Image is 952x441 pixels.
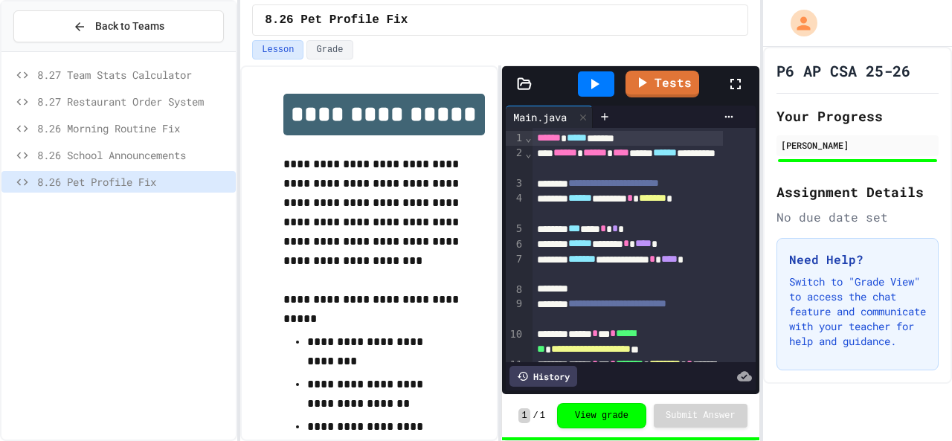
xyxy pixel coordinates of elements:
span: 8.27 Restaurant Order System [37,94,230,109]
div: 2 [506,146,524,176]
h3: Need Help? [789,251,926,268]
button: View grade [557,403,646,428]
h1: P6 AP CSA 25-26 [776,60,910,81]
span: 8.26 Pet Profile Fix [265,11,408,29]
div: 7 [506,252,524,283]
div: 11 [506,358,524,402]
div: Main.java [506,109,574,125]
p: Switch to "Grade View" to access the chat feature and communicate with your teacher for help and ... [789,274,926,349]
div: 10 [506,327,524,358]
div: Main.java [506,106,593,128]
div: History [509,366,577,387]
div: 3 [506,176,524,191]
span: / [533,410,538,422]
div: 4 [506,191,524,222]
span: Submit Answer [666,410,736,422]
div: 6 [506,237,524,252]
div: No due date set [776,208,939,226]
h2: Assignment Details [776,181,939,202]
button: Grade [306,40,353,59]
span: Fold line [524,132,532,144]
span: 1 [518,408,530,423]
h2: Your Progress [776,106,939,126]
span: 8.26 Pet Profile Fix [37,174,230,190]
a: Tests [625,71,699,97]
span: 8.26 Morning Routine Fix [37,120,230,136]
span: 8.27 Team Stats Calculator [37,67,230,83]
span: Fold line [524,147,532,159]
div: 1 [506,131,524,146]
button: Back to Teams [13,10,224,42]
span: 8.26 School Announcements [37,147,230,163]
div: My Account [775,6,821,40]
button: Submit Answer [654,404,747,428]
span: Back to Teams [95,19,164,34]
div: 9 [506,297,524,327]
div: 5 [506,222,524,236]
div: [PERSON_NAME] [781,138,934,152]
div: 8 [506,283,524,297]
span: 1 [540,410,545,422]
button: Lesson [252,40,303,59]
